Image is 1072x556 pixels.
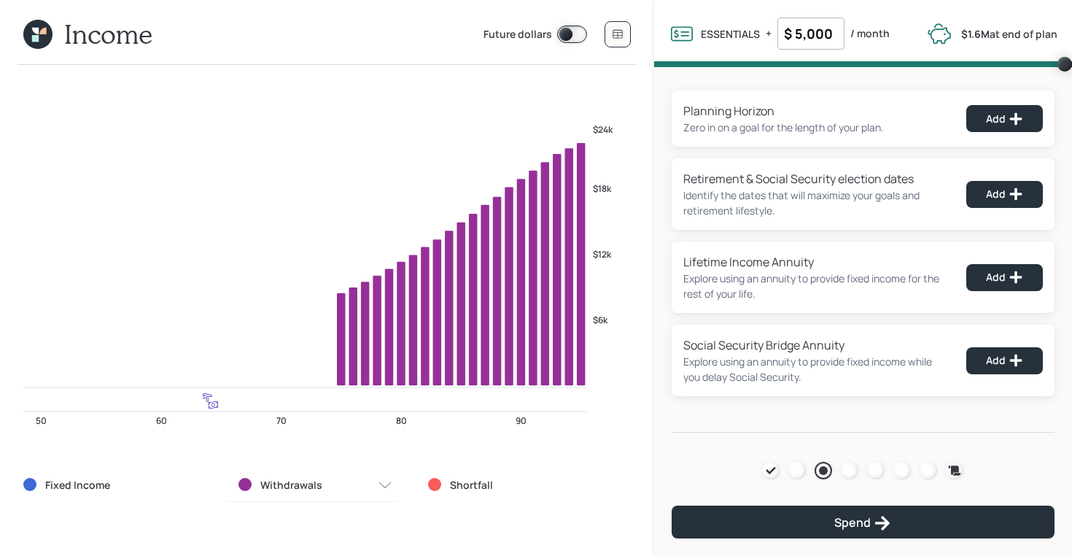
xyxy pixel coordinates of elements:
[654,61,1072,67] span: Volume
[683,336,949,354] div: Social Security Bridge Annuity
[966,347,1043,374] button: Add
[683,102,884,120] div: Planning Horizon
[593,248,612,260] tspan: $12k
[483,27,552,43] label: Future dollars
[593,389,599,405] tspan: 2
[593,411,599,427] tspan: 2
[961,27,1057,41] label: at end of plan
[961,27,990,41] b: $1.6M
[672,506,1054,538] button: Spend
[683,354,949,385] div: Explore using an annuity to provide fixed income while you delay Social Security.
[986,112,1023,126] div: Add
[986,187,1023,201] div: Add
[593,123,613,136] tspan: $24k
[593,182,612,195] tspan: $18k
[593,314,608,326] tspan: $6k
[966,181,1043,208] button: Add
[701,27,760,41] label: ESSENTIALS
[156,414,167,427] tspan: 60
[986,353,1023,368] div: Add
[850,26,890,41] label: / month
[683,170,949,188] div: Retirement & Social Security election dates
[766,26,772,41] label: +
[276,414,287,427] tspan: 70
[45,478,110,493] label: Fixed Income
[450,478,493,493] label: Shortfall
[36,414,47,427] tspan: 50
[683,120,884,135] div: Zero in on a goal for the length of your plan.
[64,18,152,50] h1: Income
[260,478,322,493] label: Withdrawals
[966,105,1043,132] button: Add
[683,253,949,271] div: Lifetime Income Annuity
[683,188,949,218] div: Identify the dates that will maximize your goals and retirement lifestyle.
[396,414,407,427] tspan: 80
[834,514,891,532] div: Spend
[683,271,949,301] div: Explore using an annuity to provide fixed income for the rest of your life.
[966,264,1043,291] button: Add
[516,414,527,427] tspan: 90
[986,270,1023,285] div: Add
